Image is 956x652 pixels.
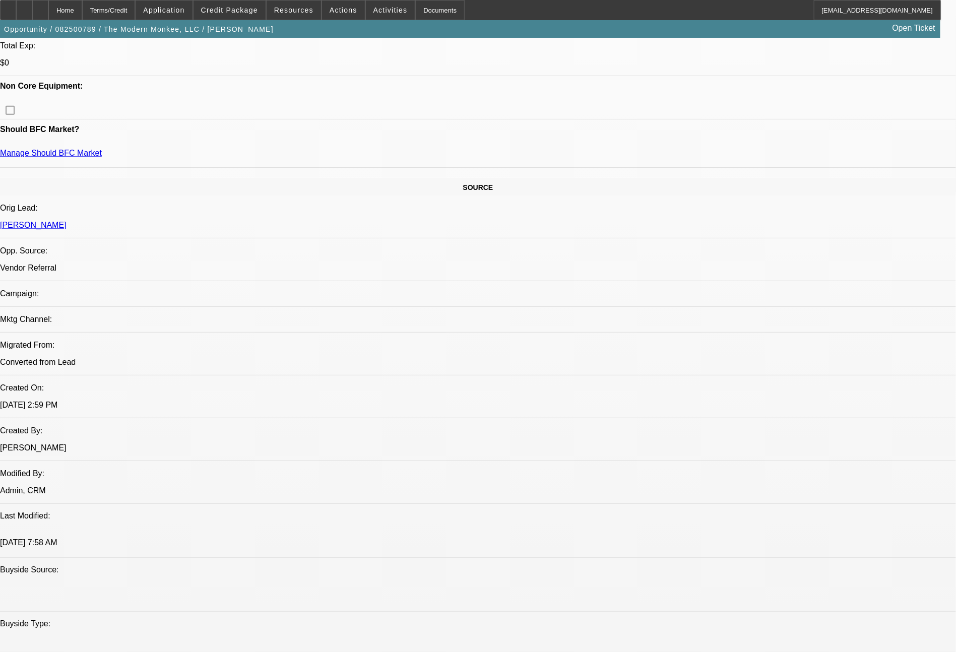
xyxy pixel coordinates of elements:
span: SOURCE [463,183,493,191]
span: Activities [373,6,408,14]
span: Credit Package [201,6,258,14]
span: Application [143,6,184,14]
span: Resources [274,6,313,14]
button: Activities [366,1,415,20]
button: Credit Package [194,1,266,20]
a: Open Ticket [888,20,939,37]
button: Resources [267,1,321,20]
span: Opportunity / 082500789 / The Modern Monkee, LLC / [PERSON_NAME] [4,25,274,33]
button: Application [136,1,192,20]
span: Actions [330,6,357,14]
button: Actions [322,1,365,20]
